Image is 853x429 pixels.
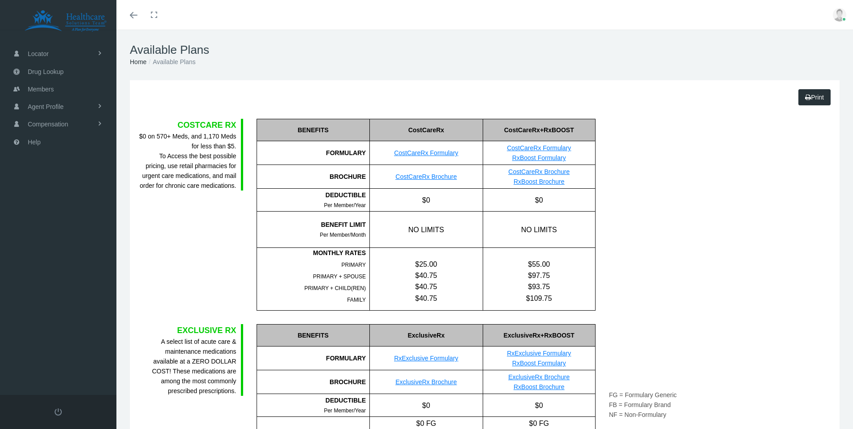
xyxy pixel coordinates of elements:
span: PRIMARY + SPOUSE [313,273,366,280]
div: BROCHURE [257,165,370,189]
div: FORMULARY [257,347,370,370]
span: FG = Formulary Generic [609,391,677,399]
div: $109.75 [483,293,596,304]
div: MONTHLY RATES [257,248,366,258]
div: $0 [369,189,483,211]
a: ExclusiveRx Brochure [395,378,457,386]
a: Print [798,89,831,105]
span: PRIMARY + CHILD(REN) [304,285,366,291]
div: BENEFITS [257,324,370,347]
a: CostCareRx Formulary [507,144,571,152]
img: HEALTHCARE SOLUTIONS TEAM, LLC [12,10,119,32]
div: $0 [369,394,483,416]
a: RxBoost Brochure [514,383,565,390]
div: BENEFITS [257,119,370,141]
a: RxExclusive Formulary [394,355,458,362]
span: Help [28,134,41,151]
div: NO LIMITS [483,212,596,247]
div: $0 on 570+ Meds, and 1,170 Meds for less than $5. To Access the best possible pricing, use retail... [139,131,236,191]
a: CostCareRx Formulary [394,149,458,156]
div: BENEFIT LIMIT [257,220,366,230]
a: RxBoost Formulary [512,360,566,367]
span: PRIMARY [342,262,366,268]
div: $0 [483,394,596,416]
div: CostCareRx [369,119,483,141]
span: Compensation [28,116,68,133]
div: $0 [483,189,596,211]
a: RxBoost Brochure [514,178,565,185]
a: RxExclusive Formulary [507,350,571,357]
div: ExclusiveRx+RxBOOST [483,324,596,347]
a: RxBoost Formulary [512,154,566,161]
span: Agent Profile [28,98,64,115]
span: Per Member/Year [324,407,366,414]
div: CostCareRx+RxBOOST [483,119,596,141]
div: DEDUCTIBLE [257,395,366,405]
div: $0 FG [370,418,483,429]
div: $25.00 [370,259,483,270]
div: BROCHURE [257,370,370,394]
div: $97.75 [483,270,596,281]
div: NO LIMITS [369,212,483,247]
div: COSTCARE RX [139,119,236,131]
span: Locator [28,45,49,62]
div: $93.75 [483,281,596,292]
div: EXCLUSIVE RX [139,324,236,337]
span: Drug Lookup [28,63,64,80]
div: DEDUCTIBLE [257,190,366,200]
div: $0 FG [483,418,596,429]
h1: Available Plans [130,43,840,57]
div: $55.00 [483,259,596,270]
img: user-placeholder.jpg [833,8,846,22]
span: Per Member/Year [324,202,366,208]
div: $40.75 [370,270,483,281]
span: FAMILY [347,297,366,303]
div: A select list of acute care & maintenance medications available at a ZERO DOLLAR COST! These medi... [139,337,236,396]
a: CostCareRx Brochure [508,168,570,175]
li: Available Plans [146,57,195,67]
div: FORMULARY [257,141,370,165]
span: NF = Non-Formulary [609,411,666,418]
span: Members [28,81,54,98]
a: Home [130,58,146,65]
a: ExclusiveRx Brochure [508,373,570,381]
a: CostCareRx Brochure [395,173,457,180]
div: ExclusiveRx [369,324,483,347]
span: FB = Formulary Brand [609,401,671,408]
span: Per Member/Month [320,232,366,238]
div: $40.75 [370,293,483,304]
div: $40.75 [370,281,483,292]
